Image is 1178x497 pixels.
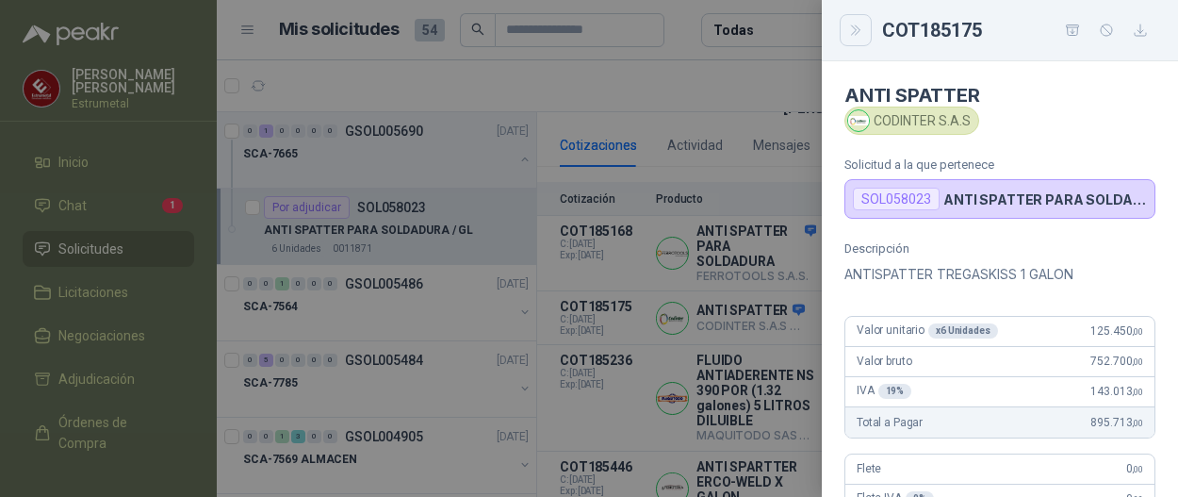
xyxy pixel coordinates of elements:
p: Descripción [844,241,1155,256]
p: ANTISPATTER TREGASKISS 1 GALON [844,263,1155,286]
div: x 6 Unidades [928,323,998,339]
span: 752.700 [1090,355,1143,368]
div: COT185175 [882,15,1155,45]
div: CODINTER S.A.S [844,107,979,135]
p: Solicitud a la que pertenece [844,157,1155,172]
button: Close [844,19,867,41]
span: IVA [857,384,911,399]
span: 895.713 [1090,416,1143,429]
span: ,00 [1132,326,1143,337]
span: 0 [1126,462,1143,475]
img: Company Logo [848,110,869,131]
span: Flete [857,462,881,475]
span: 125.450 [1090,324,1143,338]
span: ,00 [1132,356,1143,367]
div: 19 % [878,384,912,399]
span: Total a Pagar [857,416,923,429]
span: ,00 [1132,418,1143,428]
p: ANTI SPATTER PARA SOLDADURA / GL [943,191,1147,207]
span: ,00 [1132,464,1143,474]
span: Valor unitario [857,323,998,339]
span: 143.013 [1090,385,1143,398]
h4: ANTI SPATTER [844,84,1155,107]
span: ,00 [1132,387,1143,397]
span: Valor bruto [857,355,911,368]
div: SOL058023 [853,188,940,210]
